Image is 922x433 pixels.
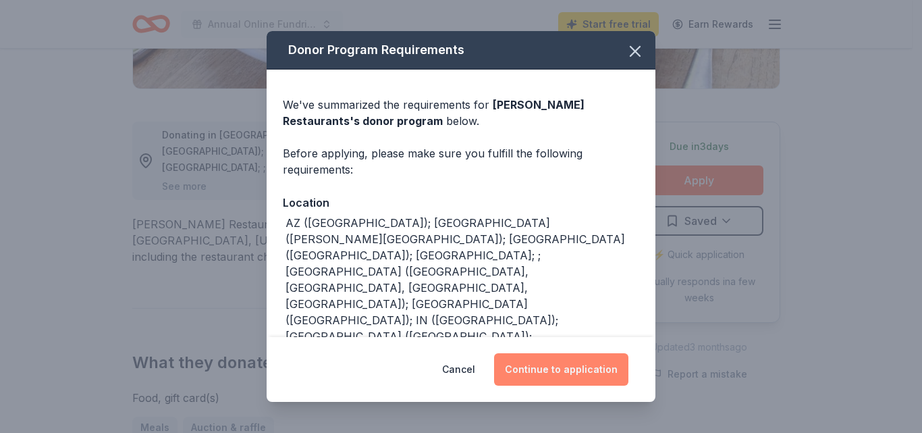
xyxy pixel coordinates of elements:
[442,353,475,386] button: Cancel
[494,353,628,386] button: Continue to application
[283,194,639,211] div: Location
[283,145,639,178] div: Before applying, please make sure you fulfill the following requirements:
[283,97,639,129] div: We've summarized the requirements for below.
[267,31,655,70] div: Donor Program Requirements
